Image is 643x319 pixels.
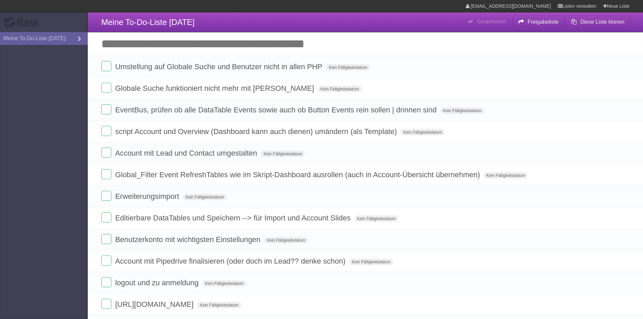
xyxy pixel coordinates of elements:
font: Globale Suche funktioniert nicht mehr mit [PERSON_NAME] [115,84,314,92]
label: Erledigt [101,148,111,158]
font: Account mit Pipedrive finalisieren (oder doch im Lead?? denke schon) [115,257,345,265]
label: Erledigt [101,256,111,266]
font: Kein Fälligkeitsdatum [264,152,302,156]
label: Erledigt [101,299,111,309]
font: Gespeichert [477,19,506,24]
font: Kein Fälligkeitsdatum [186,195,224,200]
label: Erledigt [101,191,111,201]
font: [URL][DOMAIN_NAME] [115,300,193,309]
font: Kein Fälligkeitsdatum [352,260,391,264]
font: Kein Fälligkeitsdatum [200,303,239,308]
label: Erledigt [101,104,111,114]
label: Erledigt [101,126,111,136]
label: Erledigt [101,61,111,71]
font: Kein Fälligkeitsdatum [321,87,359,91]
font: Account mit Lead und Contact umgestalten [115,149,257,157]
font: Meine To-Do-Liste [DATE] [3,35,65,41]
font: Umstellung auf Globale Suche und Benutzer nicht in allen PHP [115,62,322,71]
font: Editierbare DataTables und Speichern --> für Import und Account Slides [115,214,351,222]
font: Kein Fälligkeitsdatum [357,216,396,221]
label: Erledigt [101,83,111,93]
font: Kein Fälligkeitsdatum [403,130,442,135]
font: script Account und Overview (Dashboard kann auch dienen) umändern (als Template) [115,127,397,136]
font: Neue Liste [607,3,629,9]
label: Erledigt [101,277,111,287]
font: Erweiterungsimport [115,192,179,201]
font: logout und zu anmeldung [115,278,198,287]
font: [EMAIL_ADDRESS][DOMAIN_NAME] [471,3,551,9]
font: Meine To-Do-Liste [DATE] [101,18,195,27]
label: Erledigt [101,169,111,179]
font: Kein Fälligkeitsdatum [267,238,305,243]
font: Global_Filter Event RefreshTables wie im Skript-Dashboard ausrollen (auch in Account-Übersicht üb... [115,170,480,179]
font: Listen verwalten [562,3,596,9]
button: Freigabeliste [513,16,564,28]
font: Benutzerkonto mit wichtigsten Einstellungen [115,235,260,244]
button: Diese Liste klonen [565,16,629,28]
label: Erledigt [101,234,111,244]
label: Erledigt [101,212,111,222]
font: Kein Fälligkeitsdatum [329,65,367,70]
font: EventBus, prüfen ob alle DataTable Events sowie auch ob Button Events rein sollen | drinnen sind [115,106,436,114]
font: Diese Liste klonen [580,19,624,25]
font: Kein Fälligkeitsdatum [443,108,482,113]
font: Freigabeliste [528,19,559,25]
font: Kein Fälligkeitsdatum [205,281,243,286]
font: Kein Fälligkeitsdatum [486,173,525,178]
